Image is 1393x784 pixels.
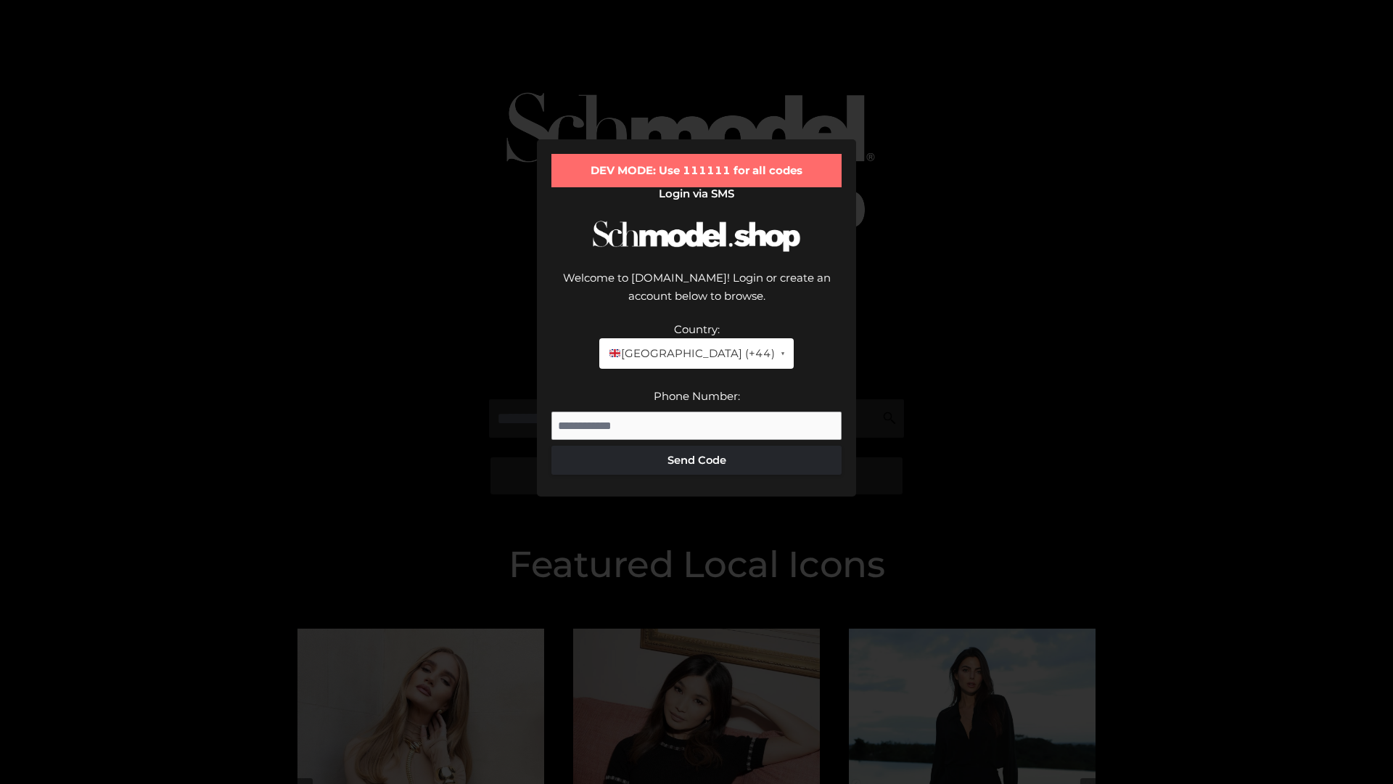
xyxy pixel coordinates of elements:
span: [GEOGRAPHIC_DATA] (+44) [608,344,774,363]
img: 🇬🇧 [609,348,620,359]
h2: Login via SMS [551,187,842,200]
label: Country: [674,322,720,336]
button: Send Code [551,446,842,475]
label: Phone Number: [654,389,740,403]
div: DEV MODE: Use 111111 for all codes [551,154,842,187]
img: Schmodel Logo [588,208,805,265]
div: Welcome to [DOMAIN_NAME]! Login or create an account below to browse. [551,269,842,320]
